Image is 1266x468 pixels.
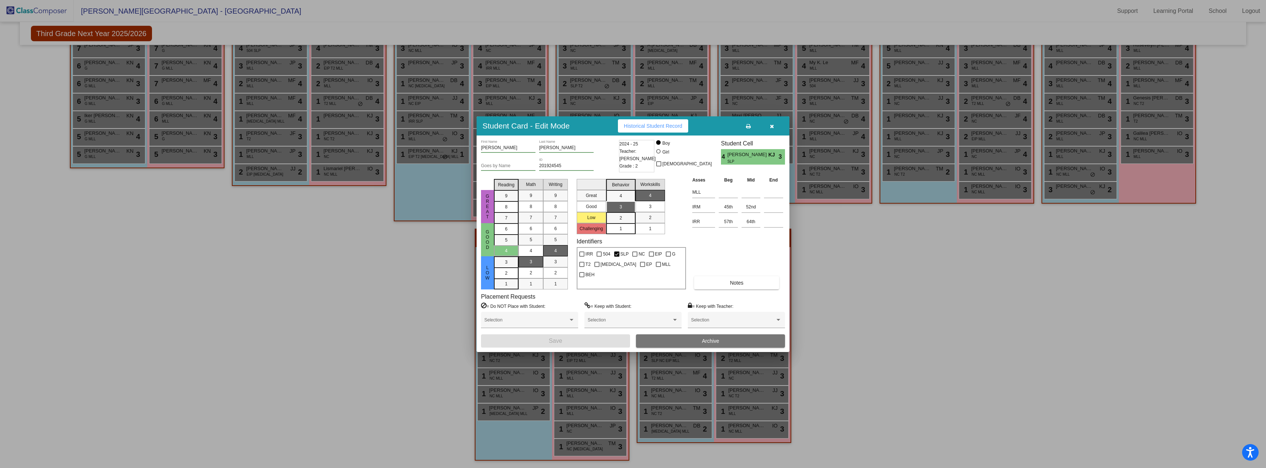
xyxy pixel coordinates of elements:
[505,247,508,254] span: 4
[620,250,629,258] span: SLP
[549,181,562,188] span: Writing
[727,151,768,159] span: [PERSON_NAME]
[530,270,532,276] span: 2
[530,192,532,199] span: 9
[619,204,622,210] span: 3
[554,214,557,221] span: 7
[655,250,662,258] span: EIP
[481,334,630,348] button: Save
[505,204,508,210] span: 8
[672,250,675,258] span: G
[554,225,557,232] span: 6
[484,265,491,281] span: Low
[636,334,785,348] button: Archive
[619,215,622,221] span: 2
[662,260,671,269] span: MLL
[554,247,557,254] span: 4
[481,163,535,169] input: goes by name
[688,302,733,310] label: = Keep with Teacher:
[530,203,532,210] span: 8
[702,338,719,344] span: Archive
[649,192,651,199] span: 4
[505,270,508,277] span: 2
[649,203,651,210] span: 3
[619,193,622,199] span: 4
[554,203,557,210] span: 8
[481,302,545,310] label: = Do NOT Place with Student:
[601,260,636,269] span: [MEDICAL_DATA]
[619,140,638,148] span: 2024 - 25
[612,182,629,188] span: Behavior
[554,281,557,287] span: 1
[694,276,779,289] button: Notes
[554,258,557,265] span: 3
[530,225,532,232] span: 6
[692,187,715,198] input: assessment
[586,260,591,269] span: T2
[586,270,595,279] span: BEH
[505,193,508,199] span: 9
[727,159,763,164] span: SLP
[505,226,508,232] span: 6
[692,216,715,227] input: assessment
[530,214,532,221] span: 7
[482,121,570,130] h3: Student Card - Edit Mode
[639,250,645,258] span: NC
[603,250,610,258] span: 504
[624,123,682,129] span: Historical Student Record
[505,281,508,287] span: 1
[740,176,762,184] th: Mid
[505,259,508,265] span: 3
[549,338,562,344] span: Save
[554,270,557,276] span: 2
[619,225,622,232] span: 1
[484,194,491,219] span: Great
[505,215,508,221] span: 7
[554,236,557,243] span: 5
[730,280,743,286] span: Notes
[768,151,779,159] span: KJ
[584,302,632,310] label: = Keep with Student:
[619,148,656,162] span: Teacher: [PERSON_NAME]
[498,182,514,188] span: Reading
[618,119,688,133] button: Historical Student Record
[779,152,785,161] span: 3
[586,250,593,258] span: IRR
[526,181,536,188] span: Math
[721,140,785,147] h3: Student Cell
[649,214,651,221] span: 2
[662,149,669,155] div: Girl
[577,238,602,245] label: Identifiers
[640,181,660,188] span: Workskills
[530,258,532,265] span: 3
[530,236,532,243] span: 5
[690,176,717,184] th: Asses
[662,140,670,147] div: Boy
[484,229,491,250] span: Good
[530,281,532,287] span: 1
[721,152,727,161] span: 4
[554,192,557,199] span: 9
[717,176,740,184] th: Beg
[692,201,715,212] input: assessment
[662,159,712,168] span: [DEMOGRAPHIC_DATA]
[505,237,508,243] span: 5
[646,260,652,269] span: EP
[762,176,785,184] th: End
[530,247,532,254] span: 4
[539,163,594,169] input: Enter ID
[481,293,535,300] label: Placement Requests
[619,162,638,170] span: Grade : 2
[649,225,651,232] span: 1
